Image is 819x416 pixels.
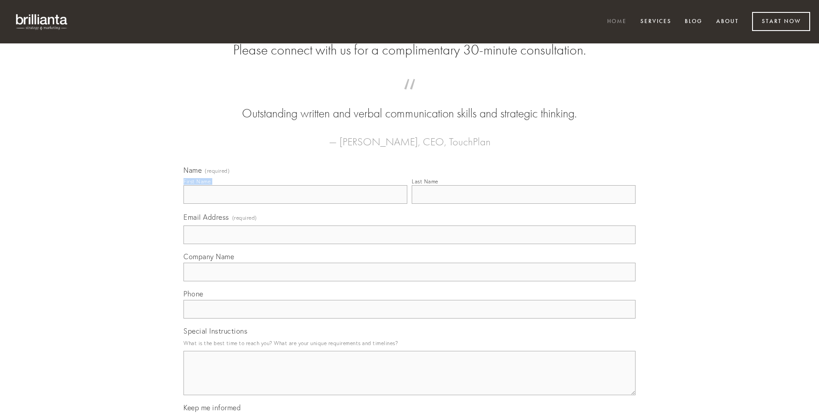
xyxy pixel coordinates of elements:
[232,212,257,224] span: (required)
[752,12,810,31] a: Start Now
[412,178,438,185] div: Last Name
[198,88,621,122] blockquote: Outstanding written and verbal communication skills and strategic thinking.
[183,166,202,175] span: Name
[183,178,211,185] div: First Name
[183,42,636,58] h2: Please connect with us for a complimentary 30-minute consultation.
[183,213,229,222] span: Email Address
[183,289,203,298] span: Phone
[9,9,75,35] img: brillianta - research, strategy, marketing
[635,15,677,29] a: Services
[183,403,241,412] span: Keep me informed
[601,15,632,29] a: Home
[198,122,621,151] figcaption: — [PERSON_NAME], CEO, TouchPlan
[198,88,621,105] span: “
[183,252,234,261] span: Company Name
[710,15,745,29] a: About
[183,327,247,335] span: Special Instructions
[183,337,636,349] p: What is the best time to reach you? What are your unique requirements and timelines?
[205,168,230,174] span: (required)
[679,15,708,29] a: Blog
